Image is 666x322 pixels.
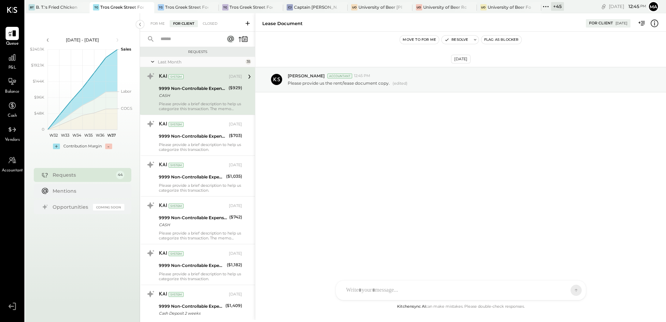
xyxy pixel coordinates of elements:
div: Requests [144,49,251,54]
div: Please provide a brief description to help us categorize this transaction. The memo might be help... [159,231,242,240]
div: Contribution Margin [63,144,102,149]
div: System [169,292,184,297]
div: For Client [589,21,613,26]
div: B. T.'s Fried Chicken [36,4,77,10]
div: [DATE] [229,251,242,256]
div: ($703) [229,132,242,139]
div: Lease Document [262,20,303,27]
div: 9999 Non-Controllable Expenses:Other Income and Expenses:To Be Classified P&L [159,214,227,221]
div: [DATE] [229,203,242,209]
div: ($1,409) [225,302,242,309]
div: Tros Greek Street Food - [GEOGRAPHIC_DATA] [165,4,208,10]
text: W33 [61,133,69,138]
text: $48K [34,111,44,116]
div: 9999 Non-Controllable Expenses:Other Income and Expenses:To Be Classified P&L [159,174,224,181]
text: W36 [95,133,104,138]
span: 12:45 PM [354,73,370,79]
div: System [169,251,184,256]
div: Uo [351,4,357,10]
span: Balance [5,89,20,95]
text: Labor [121,89,131,94]
div: CASH [159,221,227,228]
span: Cash [8,113,17,119]
div: Uo [416,4,422,10]
button: Move to for me [400,36,439,44]
a: Cash [0,99,24,119]
div: 9999 Non-Controllable Expenses:Other Income and Expenses:To Be Classified P&L [159,133,227,140]
div: Cash Deposit 2 weeks [159,310,223,317]
div: [DATE] [609,3,646,10]
span: (edited) [393,81,408,86]
div: CASH [159,92,226,99]
text: W32 [49,133,57,138]
text: 0 [42,127,44,132]
div: Captain [PERSON_NAME]'s Eufaula [294,4,337,10]
div: KAI [159,202,167,209]
div: Coming Soon [93,204,124,210]
div: Tros Greek Street Food - [GEOGRAPHIC_DATA] [100,4,144,10]
text: $192.1K [31,63,44,68]
div: University of Beer Rocklin [423,4,466,10]
div: Please provide a brief description to help us categorize this transaction. [159,142,242,152]
div: Last Month [158,59,244,65]
text: COGS [121,106,132,111]
div: Please provide a brief description to help us categorize this transaction. [159,271,242,281]
div: 9999 Non-Controllable Expenses:Other Income and Expenses:To Be Classified P&L [159,262,225,269]
div: For Client [170,20,198,27]
div: Uo [480,4,487,10]
div: For Me [147,20,168,27]
div: University of Beer Folsom [488,4,531,10]
div: Tros Greek Street Food - [PERSON_NAME] [230,4,273,10]
button: Flag as Blocker [481,36,521,44]
div: System [169,163,184,168]
div: 9999 Non-Controllable Expenses:Other Income and Expenses:To Be Classified P&L [159,303,223,310]
div: BT [29,4,35,10]
div: copy link [600,3,607,10]
span: Vendors [5,137,20,143]
a: Accountant [0,154,24,174]
div: System [169,122,184,127]
button: Resolve [442,36,471,44]
div: 44 [116,171,124,179]
div: System [169,204,184,208]
div: KAI [159,250,167,257]
text: $240.1K [30,47,44,52]
div: [DATE] [229,122,242,127]
div: TG [222,4,229,10]
text: W35 [84,133,92,138]
div: [DATE] [451,55,471,63]
a: Queue [0,27,24,47]
div: Closed [199,20,221,27]
div: 9999 Non-Controllable Expenses:Other Income and Expenses:To Be Classified P&L [159,85,226,92]
div: Opportunities [53,204,90,210]
div: Mentions [53,187,121,194]
span: P&L [8,65,16,71]
span: Accountant [2,168,23,174]
div: KAI [159,73,167,80]
div: ($742) [229,214,242,221]
text: Sales [121,47,131,52]
p: Please provide us the rent/lease document copy. [288,80,390,86]
div: + 45 [551,2,564,11]
text: W37 [107,133,116,138]
span: Queue [6,41,19,47]
span: [PERSON_NAME] [288,73,325,79]
text: $96K [34,95,44,100]
div: [DATE] [229,162,242,168]
div: CJ [287,4,293,10]
a: Vendors [0,123,24,143]
div: Please provide a brief description to help us categorize this transaction. The memo might be help... [159,101,242,111]
div: KAI [159,291,167,298]
div: - [105,144,112,149]
div: + [53,144,60,149]
div: Accountant [327,74,352,78]
text: W34 [72,133,81,138]
div: Please provide a brief description to help us categorize this transaction. [159,183,242,193]
div: [DATE] [229,74,242,79]
div: System [169,74,184,79]
div: TG [93,4,99,10]
div: KAI [159,121,167,128]
div: [DATE] [229,292,242,297]
div: ($1,035) [226,173,242,180]
a: Balance [0,75,24,95]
